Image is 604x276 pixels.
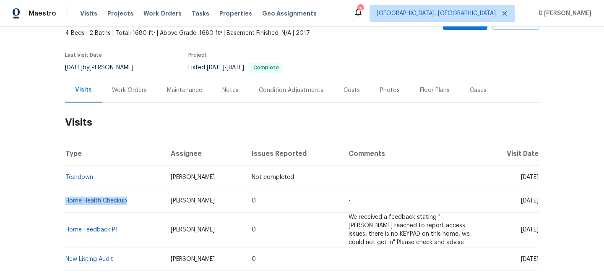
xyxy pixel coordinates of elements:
[207,65,224,71] span: [DATE]
[65,29,369,37] span: 4 Beds | 2 Baths | Total: 1680 ft² | Above Grade: 1680 ft² | Basement Finished: N/A | 2017
[188,65,283,71] span: Listed
[143,9,182,18] span: Work Orders
[171,227,215,233] span: [PERSON_NAME]
[521,198,539,204] span: [DATE]
[65,227,118,233] a: Home Feedback P1
[252,174,294,180] span: Not completed
[349,256,351,262] span: -
[226,65,244,71] span: [DATE]
[65,53,102,58] span: Last Visit Date
[65,63,143,73] div: by [PERSON_NAME]
[262,9,317,18] span: Geo Assignments
[349,198,351,204] span: -
[349,174,351,180] span: -
[65,65,83,71] span: [DATE]
[188,53,207,58] span: Project
[171,256,215,262] span: [PERSON_NAME]
[65,256,113,262] a: New Listing Audit
[219,9,252,18] span: Properties
[167,86,202,95] div: Maintenance
[171,174,215,180] span: [PERSON_NAME]
[349,214,470,245] span: We received a feedback stating "[PERSON_NAME] reached to report access issues, there is no KEYPAD...
[420,86,450,95] div: Floor Plans
[75,86,92,94] div: Visits
[535,9,591,18] span: D [PERSON_NAME]
[80,9,97,18] span: Visits
[222,86,239,95] div: Notes
[252,227,256,233] span: 0
[29,9,56,18] span: Maestro
[65,103,539,142] h2: Visits
[357,5,363,13] div: 3
[380,86,400,95] div: Photos
[164,142,245,166] th: Assignee
[112,86,147,95] div: Work Orders
[250,65,282,70] span: Complete
[342,142,484,166] th: Comments
[245,142,341,166] th: Issues Reported
[107,9,133,18] span: Projects
[207,65,244,71] span: -
[470,86,487,95] div: Cases
[259,86,323,95] div: Condition Adjustments
[521,256,539,262] span: [DATE]
[377,9,496,18] span: [GEOGRAPHIC_DATA], [GEOGRAPHIC_DATA]
[252,256,256,262] span: 0
[65,174,93,180] a: Teardown
[65,142,164,166] th: Type
[344,86,360,95] div: Costs
[192,11,209,16] span: Tasks
[521,227,539,233] span: [DATE]
[65,198,127,204] a: Home Health Checkup
[252,198,256,204] span: 0
[171,198,215,204] span: [PERSON_NAME]
[484,142,539,166] th: Visit Date
[521,174,539,180] span: [DATE]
